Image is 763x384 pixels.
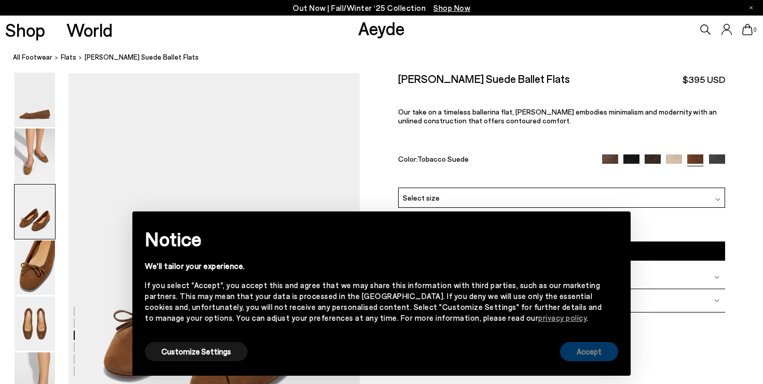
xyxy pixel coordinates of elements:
h2: [PERSON_NAME] Suede Ballet Flats [398,72,570,85]
span: × [610,219,618,234]
a: World [66,21,113,39]
button: Accept [560,342,618,361]
a: flats [61,52,76,63]
button: Customize Settings [145,342,248,361]
span: Navigate to /collections/new-in [433,3,470,12]
h2: Notice [145,225,602,252]
img: Delfina Suede Ballet Flats - Image 3 [15,184,55,239]
div: If you select "Accept", you accept this and agree that we may share this information with third p... [145,280,602,323]
button: Close this notice [602,215,626,239]
div: Color: [398,154,592,166]
span: [PERSON_NAME] Suede Ballet Flats [85,52,199,63]
img: svg%3E [714,298,719,303]
span: flats [61,53,76,61]
a: Aeyde [358,17,405,39]
span: Tobacco Suede [417,154,469,163]
span: 0 [753,27,758,33]
a: All Footwear [13,52,52,63]
a: Shop [5,21,45,39]
a: 0 [742,24,753,35]
span: $395 USD [683,73,725,86]
span: Our take on a timeless ballerina flat, [PERSON_NAME] embodies minimalism and modernity with an un... [398,107,717,125]
span: Select size [403,192,440,203]
img: Delfina Suede Ballet Flats - Image 2 [15,129,55,183]
img: svg%3E [715,197,720,202]
p: Out Now | Fall/Winter ‘25 Collection [293,2,470,15]
a: privacy policy [538,313,587,322]
nav: breadcrumb [13,44,763,72]
img: Delfina Suede Ballet Flats - Image 1 [15,73,55,127]
img: Delfina Suede Ballet Flats - Image 5 [15,296,55,351]
div: We'll tailor your experience. [145,261,602,272]
img: Delfina Suede Ballet Flats - Image 4 [15,240,55,295]
img: svg%3E [714,275,719,280]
